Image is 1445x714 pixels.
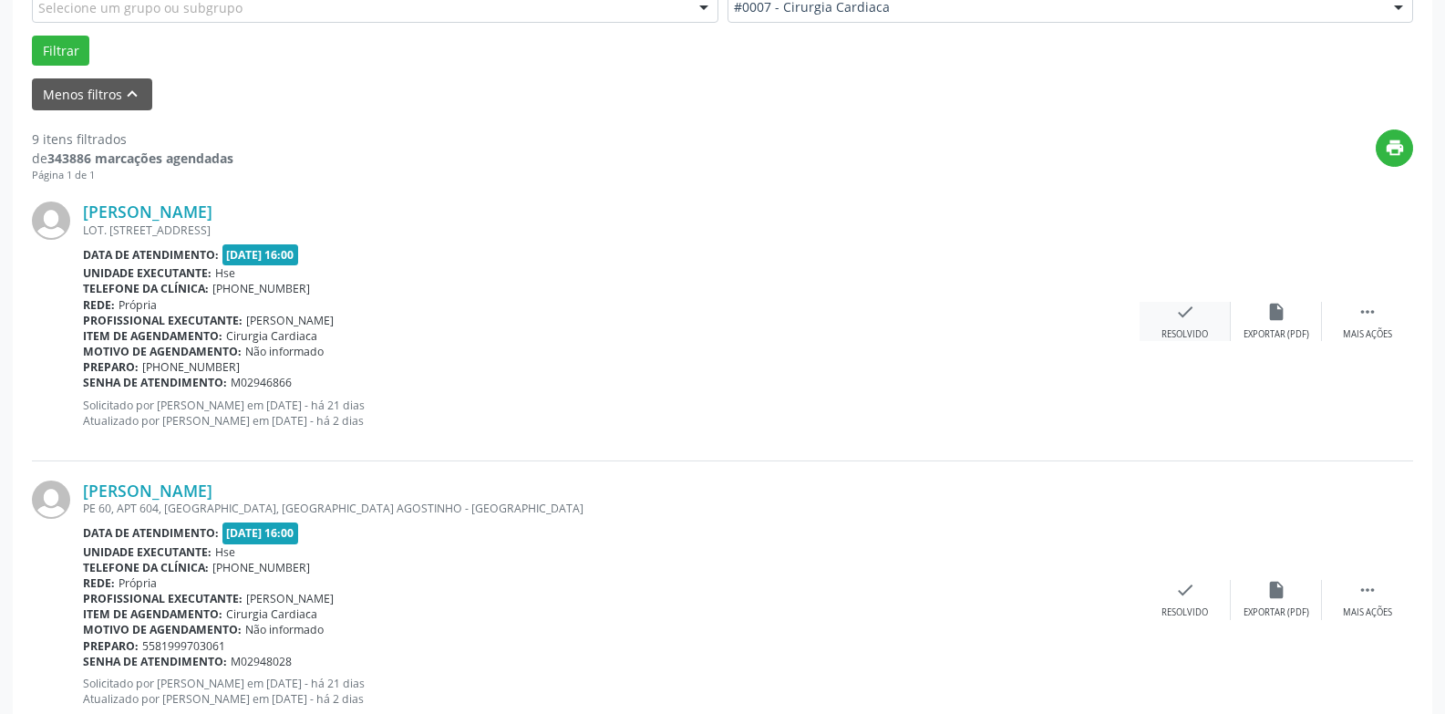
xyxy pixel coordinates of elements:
[212,281,310,296] span: [PHONE_NUMBER]
[83,265,212,281] b: Unidade executante:
[83,481,212,501] a: [PERSON_NAME]
[83,622,242,637] b: Motivo de agendamento:
[215,544,235,560] span: Hse
[231,654,292,669] span: M02948028
[83,591,243,606] b: Profissional executante:
[1343,606,1392,619] div: Mais ações
[32,202,70,240] img: img
[32,168,233,183] div: Página 1 de 1
[83,575,115,591] b: Rede:
[83,676,1140,707] p: Solicitado por [PERSON_NAME] em [DATE] - há 21 dias Atualizado por [PERSON_NAME] em [DATE] - há 2...
[83,606,222,622] b: Item de agendamento:
[1175,580,1195,600] i: check
[222,523,299,543] span: [DATE] 16:00
[83,297,115,313] b: Rede:
[142,638,225,654] span: 5581999703061
[32,481,70,519] img: img
[32,36,89,67] button: Filtrar
[83,247,219,263] b: Data de atendimento:
[245,622,324,637] span: Não informado
[83,525,219,541] b: Data de atendimento:
[83,222,1140,238] div: LOT. [STREET_ADDRESS]
[1385,138,1405,158] i: print
[1161,606,1208,619] div: Resolvido
[1343,328,1392,341] div: Mais ações
[32,149,233,168] div: de
[215,265,235,281] span: Hse
[1244,606,1309,619] div: Exportar (PDF)
[231,375,292,390] span: M02946866
[1376,129,1413,167] button: print
[1266,302,1286,322] i: insert_drive_file
[32,78,152,110] button: Menos filtroskeyboard_arrow_up
[245,344,324,359] span: Não informado
[246,591,334,606] span: [PERSON_NAME]
[1244,328,1309,341] div: Exportar (PDF)
[83,328,222,344] b: Item de agendamento:
[1161,328,1208,341] div: Resolvido
[83,654,227,669] b: Senha de atendimento:
[1266,580,1286,600] i: insert_drive_file
[83,501,1140,516] div: PE 60, APT 604, [GEOGRAPHIC_DATA], [GEOGRAPHIC_DATA] AGOSTINHO - [GEOGRAPHIC_DATA]
[1175,302,1195,322] i: check
[122,84,142,104] i: keyboard_arrow_up
[226,606,317,622] span: Cirurgia Cardiaca
[1357,580,1378,600] i: 
[83,359,139,375] b: Preparo:
[83,313,243,328] b: Profissional executante:
[83,398,1140,429] p: Solicitado por [PERSON_NAME] em [DATE] - há 21 dias Atualizado por [PERSON_NAME] em [DATE] - há 2...
[142,359,240,375] span: [PHONE_NUMBER]
[83,560,209,575] b: Telefone da clínica:
[83,638,139,654] b: Preparo:
[119,297,157,313] span: Própria
[83,344,242,359] b: Motivo de agendamento:
[226,328,317,344] span: Cirurgia Cardiaca
[32,129,233,149] div: 9 itens filtrados
[246,313,334,328] span: [PERSON_NAME]
[212,560,310,575] span: [PHONE_NUMBER]
[83,202,212,222] a: [PERSON_NAME]
[222,244,299,265] span: [DATE] 16:00
[83,544,212,560] b: Unidade executante:
[83,375,227,390] b: Senha de atendimento:
[119,575,157,591] span: Própria
[1357,302,1378,322] i: 
[47,150,233,167] strong: 343886 marcações agendadas
[83,281,209,296] b: Telefone da clínica:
